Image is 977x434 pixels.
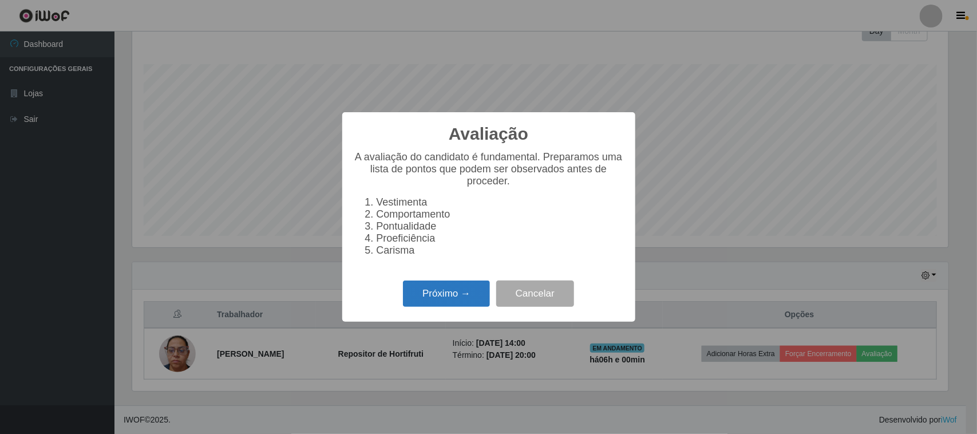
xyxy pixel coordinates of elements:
button: Próximo → [403,281,490,307]
h2: Avaliação [449,124,528,144]
li: Pontualidade [377,220,624,232]
li: Proeficiência [377,232,624,244]
li: Vestimenta [377,196,624,208]
li: Comportamento [377,208,624,220]
li: Carisma [377,244,624,257]
button: Cancelar [496,281,574,307]
p: A avaliação do candidato é fundamental. Preparamos uma lista de pontos que podem ser observados a... [354,151,624,187]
